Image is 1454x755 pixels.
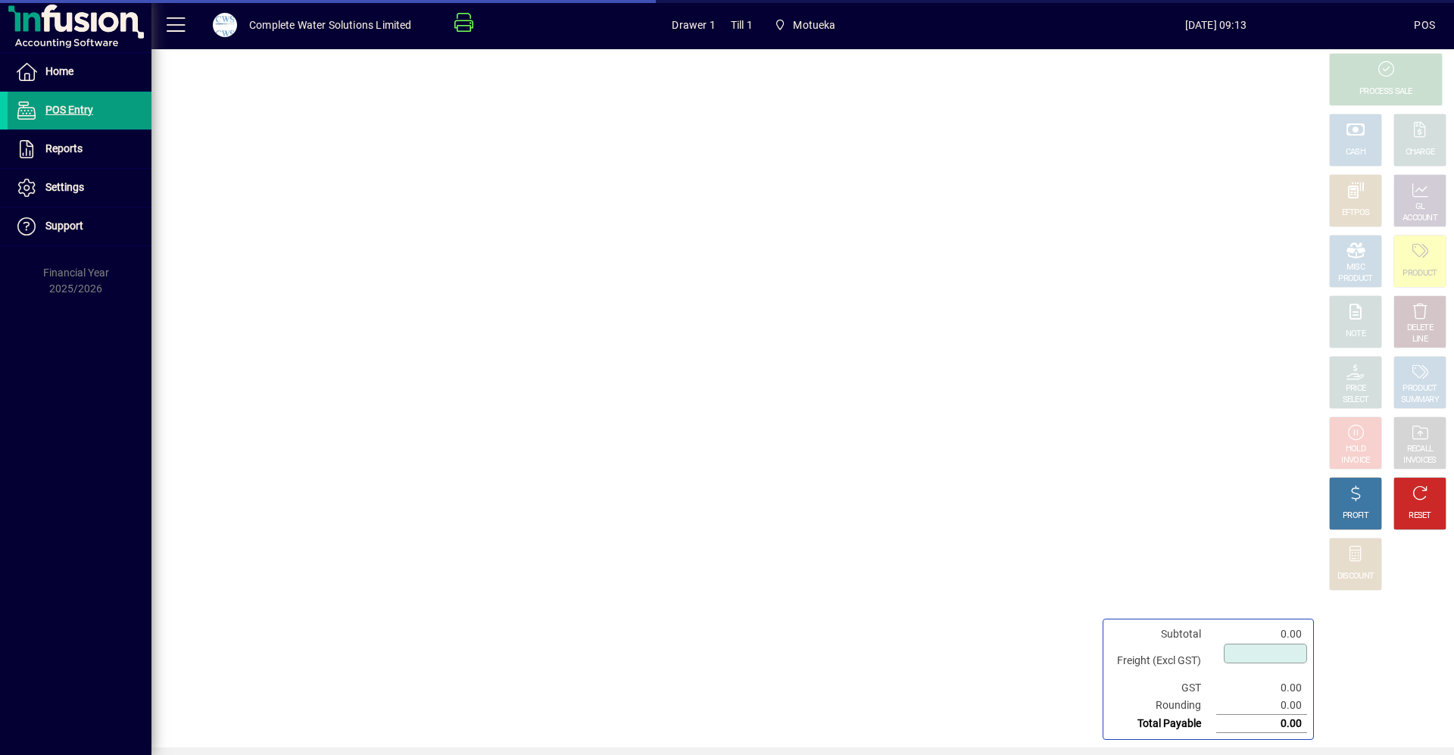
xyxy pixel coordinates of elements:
[1407,444,1434,455] div: RECALL
[768,11,842,39] span: Motueka
[1415,201,1425,213] div: GL
[45,104,93,116] span: POS Entry
[1346,262,1365,273] div: MISC
[249,13,412,37] div: Complete Water Solutions Limited
[8,53,151,91] a: Home
[1343,395,1369,406] div: SELECT
[1342,207,1370,219] div: EFTPOS
[1407,323,1433,334] div: DELETE
[1414,13,1435,37] div: POS
[1338,273,1372,285] div: PRODUCT
[1216,715,1307,733] td: 0.00
[1403,268,1437,279] div: PRODUCT
[731,13,753,37] span: Till 1
[45,220,83,232] span: Support
[1346,147,1365,158] div: CASH
[672,13,715,37] span: Drawer 1
[8,169,151,207] a: Settings
[1403,213,1437,224] div: ACCOUNT
[1109,626,1216,643] td: Subtotal
[1337,571,1374,582] div: DISCOUNT
[1341,455,1369,466] div: INVOICE
[1109,715,1216,733] td: Total Payable
[1359,86,1412,98] div: PROCESS SALE
[1403,383,1437,395] div: PRODUCT
[1343,510,1368,522] div: PROFIT
[1406,147,1435,158] div: CHARGE
[1346,444,1365,455] div: HOLD
[1017,13,1414,37] span: [DATE] 09:13
[45,181,84,193] span: Settings
[1412,334,1427,345] div: LINE
[1346,383,1366,395] div: PRICE
[8,207,151,245] a: Support
[1216,697,1307,715] td: 0.00
[1109,643,1216,679] td: Freight (Excl GST)
[1216,679,1307,697] td: 0.00
[1403,455,1436,466] div: INVOICES
[1401,395,1439,406] div: SUMMARY
[1216,626,1307,643] td: 0.00
[45,65,73,77] span: Home
[793,13,835,37] span: Motueka
[201,11,249,39] button: Profile
[45,142,83,154] span: Reports
[8,130,151,168] a: Reports
[1109,697,1216,715] td: Rounding
[1409,510,1431,522] div: RESET
[1109,679,1216,697] td: GST
[1346,329,1365,340] div: NOTE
